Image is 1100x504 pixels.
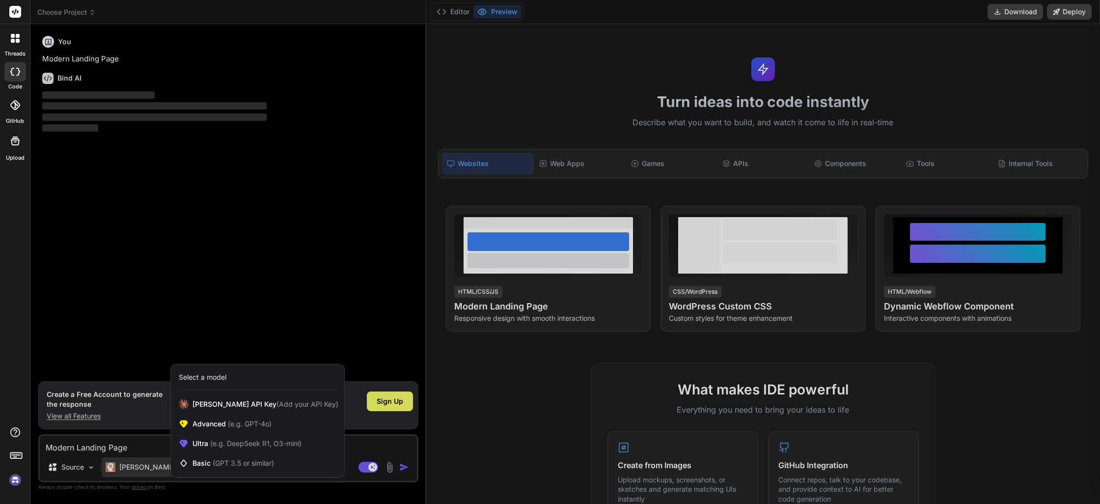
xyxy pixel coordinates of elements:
img: signin [7,472,24,488]
span: (e.g. GPT-4o) [226,420,272,428]
span: Advanced [192,419,272,429]
span: (e.g. DeepSeek R1, O3-mini) [208,439,302,448]
div: Select a model [179,372,226,382]
label: code [8,83,22,91]
span: [PERSON_NAME] API Key [192,399,338,409]
label: threads [4,50,26,58]
span: (GPT 3.5 or similar) [213,459,274,467]
label: Upload [6,154,25,162]
span: Ultra [192,439,302,448]
label: GitHub [6,117,24,125]
span: Basic [192,458,274,468]
span: (Add your API Key) [276,400,338,408]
